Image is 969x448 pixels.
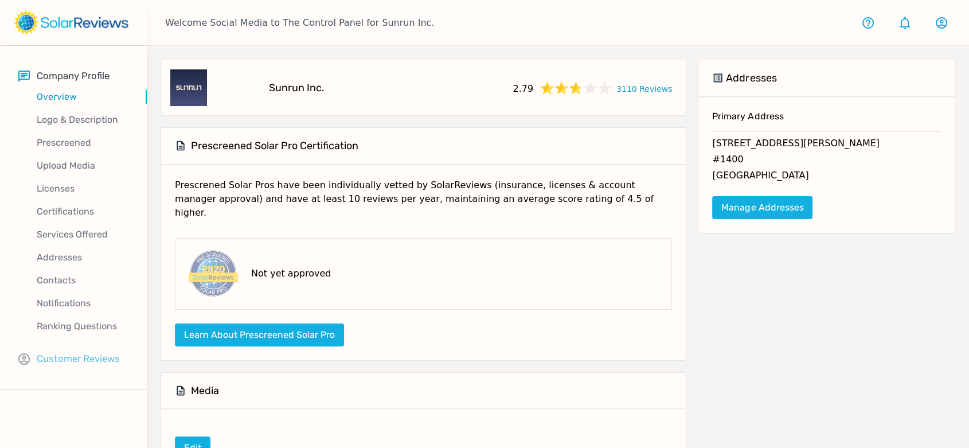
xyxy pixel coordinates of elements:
a: Notifications [18,292,147,315]
h5: Media [191,384,219,398]
p: Upload Media [18,159,147,173]
p: Certifications [18,205,147,219]
h5: Prescreened Solar Pro Certification [191,139,358,153]
p: Customer Reviews [37,352,120,366]
a: Manage Addresses [712,196,812,219]
p: Prescreened [18,136,147,150]
a: Contacts [18,269,147,292]
p: Services Offered [18,228,147,241]
p: Logo & Description [18,113,147,127]
p: Overview [18,90,147,104]
p: Contacts [18,274,147,287]
p: Prescrened Solar Pros have been individually vetted by SolarReviews (insurance, licenses & accoun... [175,178,672,229]
p: Not yet approved [251,267,331,281]
p: Company Profile [37,69,110,83]
p: Welcome Social Media to The Control Panel for Sunrun Inc. [165,16,434,30]
h5: Sunrun Inc. [269,81,325,95]
img: prescreened-badge.png [185,248,240,300]
a: Upload Media [18,154,147,177]
button: Learn about Prescreened Solar Pro [175,324,344,346]
a: Overview [18,85,147,108]
p: Ranking Questions [18,320,147,333]
a: Services Offered [18,223,147,246]
p: Addresses [18,251,147,264]
a: Logo & Description [18,108,147,131]
p: Notifications [18,297,147,310]
h6: Primary Address [712,111,941,131]
a: Prescreened [18,131,147,154]
h5: Addresses [726,72,776,85]
a: Certifications [18,200,147,223]
span: 2.79 [513,80,533,96]
p: [STREET_ADDRESS][PERSON_NAME] [712,137,941,153]
p: [GEOGRAPHIC_DATA] [712,169,941,185]
p: Licenses [18,182,147,196]
p: #1400 [712,153,941,169]
a: Ranking Questions [18,315,147,338]
a: 3110 Reviews [616,81,672,95]
a: Learn about Prescreened Solar Pro [175,329,344,340]
a: Addresses [18,246,147,269]
a: Licenses [18,177,147,200]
